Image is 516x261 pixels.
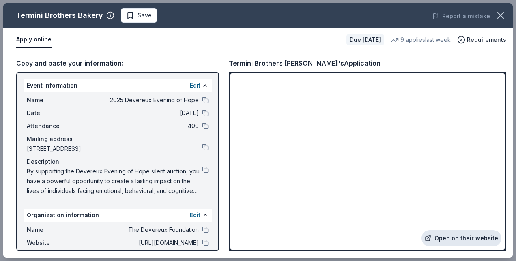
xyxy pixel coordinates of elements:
[81,108,199,118] span: [DATE]
[27,157,209,167] div: Description
[346,34,384,45] div: Due [DATE]
[121,8,157,23] button: Save
[27,134,209,144] div: Mailing address
[27,121,81,131] span: Attendance
[81,121,199,131] span: 400
[391,35,451,45] div: 9 applies last week
[81,238,199,248] span: [URL][DOMAIN_NAME]
[27,144,202,154] span: [STREET_ADDRESS]
[27,225,81,235] span: Name
[16,31,52,48] button: Apply online
[27,238,81,248] span: Website
[81,225,199,235] span: The Devereux Foundation
[467,35,506,45] span: Requirements
[190,81,200,90] button: Edit
[229,58,381,68] div: Termini Brothers [PERSON_NAME]'s Application
[16,58,219,68] div: Copy and paste your information:
[24,209,212,222] div: Organization information
[27,167,202,196] span: By supporting the Devereux Evening of Hope silent auction, you have a powerful opportunity to cre...
[27,108,81,118] span: Date
[81,95,199,105] span: 2025 Devereux Evening of Hope
[421,230,501,246] a: Open on their website
[457,35,506,45] button: Requirements
[27,95,81,105] span: Name
[432,11,490,21] button: Report a mistake
[190,210,200,220] button: Edit
[16,9,103,22] div: Termini Brothers Bakery
[138,11,152,20] span: Save
[24,79,212,92] div: Event information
